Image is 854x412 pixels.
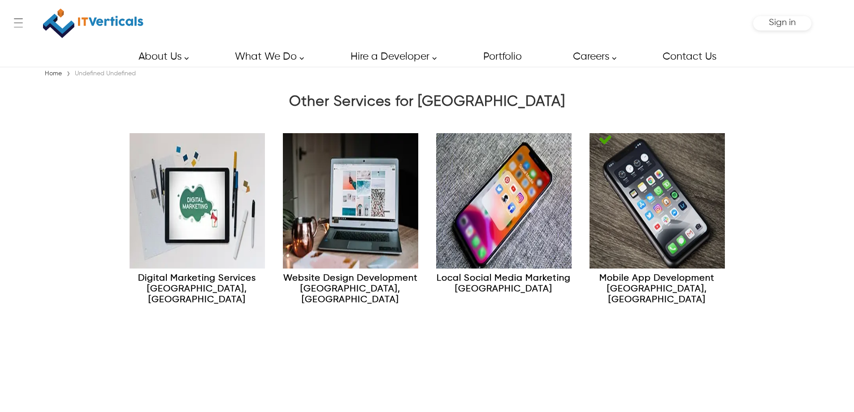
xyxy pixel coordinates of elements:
[436,273,572,299] h2: Local Social Media Marketing [GEOGRAPHIC_DATA]
[43,4,143,42] img: IT Verticals Inc
[66,68,70,80] span: ›
[769,21,796,26] a: Sign in
[43,93,811,115] h2: Other Services for [GEOGRAPHIC_DATA]
[563,47,621,67] a: Careers
[769,18,796,27] span: Sign in
[121,124,274,319] a: Local Digital Marketing ServicesDigital Marketing Services [GEOGRAPHIC_DATA], [GEOGRAPHIC_DATA]
[274,124,427,319] a: Local Website Design DevelopmentWebsite Design Development [GEOGRAPHIC_DATA], [GEOGRAPHIC_DATA]
[590,273,725,310] h2: Mobile App Development [GEOGRAPHIC_DATA], [GEOGRAPHIC_DATA]
[73,69,138,78] div: undefined undefined
[225,47,309,67] a: What We Do
[427,124,581,308] a: Local Social Media MarketingLocal Social Media Marketing [GEOGRAPHIC_DATA]
[436,133,572,269] img: Local Social Media Marketing
[581,124,734,319] a: green-tick-iconLocal Mobile App DevelopmentMobile App Development [GEOGRAPHIC_DATA], [GEOGRAPHIC_...
[652,47,726,67] a: Contact Us
[283,133,418,269] img: Local Website Design Development
[473,47,531,67] a: Portfolio
[130,273,265,310] h2: Digital Marketing Services [GEOGRAPHIC_DATA], [GEOGRAPHIC_DATA]
[598,133,612,147] img: green-tick-icon
[590,133,725,269] img: Local Mobile App Development
[283,273,418,310] h2: Website Design Development [GEOGRAPHIC_DATA], [GEOGRAPHIC_DATA]
[340,47,442,67] a: Hire a Developer
[128,47,194,67] a: About Us
[43,70,64,77] a: Home
[130,133,265,269] img: Local Digital Marketing Services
